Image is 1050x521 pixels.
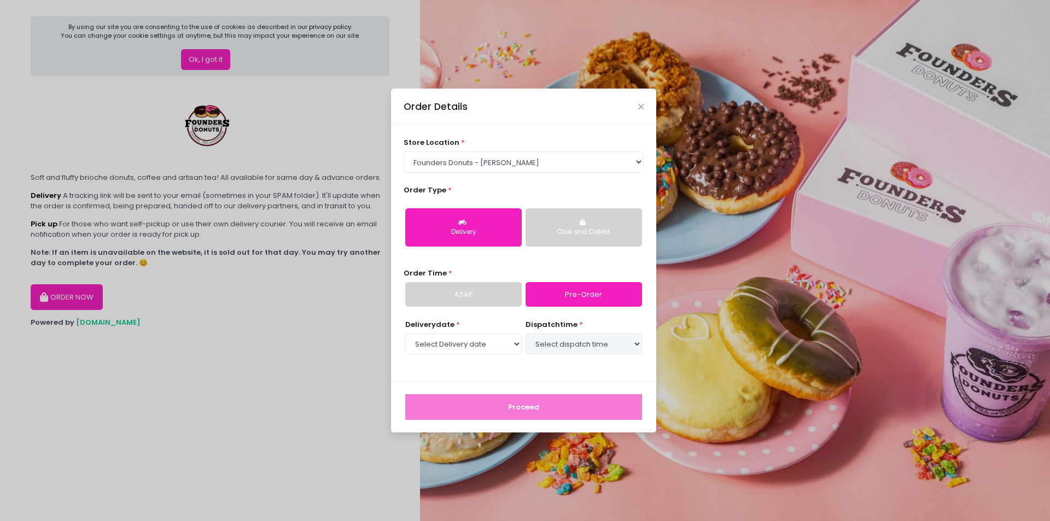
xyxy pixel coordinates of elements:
[404,268,447,278] span: Order Time
[526,319,577,330] span: dispatch time
[526,282,642,307] a: Pre-Order
[526,208,642,247] button: Click and Collect
[533,227,634,237] div: Click and Collect
[405,394,642,420] button: Proceed
[404,137,459,148] span: store location
[405,208,522,247] button: Delivery
[404,185,446,195] span: Order Type
[405,282,522,307] a: ASAP
[413,227,514,237] div: Delivery
[405,319,454,330] span: Delivery date
[404,99,468,114] div: Order Details
[638,104,644,109] button: Close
